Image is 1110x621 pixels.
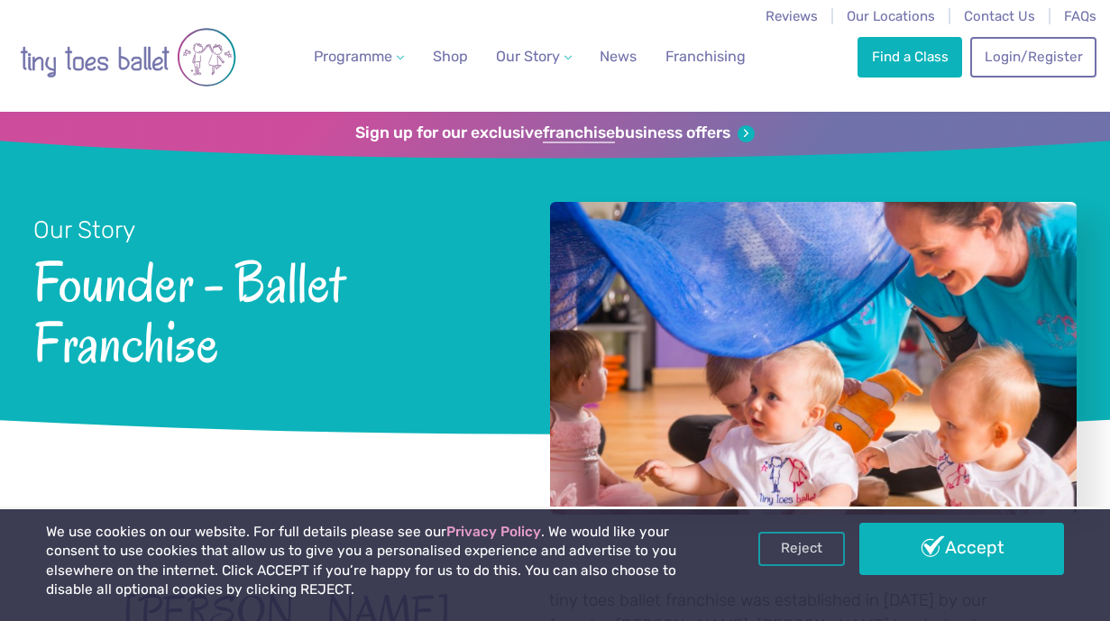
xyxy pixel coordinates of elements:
span: Programme [314,48,392,65]
img: tiny toes ballet [20,12,236,103]
span: Founder - Ballet Franchise [33,246,503,373]
a: Shop [426,39,475,75]
a: Reject [758,532,845,566]
small: Our Story [33,215,135,244]
a: Sign up for our exclusivefranchisebusiness offers [355,123,755,143]
a: Programme [307,39,411,75]
a: FAQs [1064,8,1096,24]
span: Our Story [496,48,560,65]
strong: franchise [543,123,615,143]
span: Franchising [665,48,746,65]
span: News [600,48,637,65]
a: Accept [859,523,1064,575]
span: Shop [433,48,468,65]
a: Reviews [766,8,818,24]
a: Our Story [489,39,579,75]
a: Contact Us [964,8,1035,24]
a: Privacy Policy [446,524,541,540]
p: We use cookies on our website. For full details please see our . We would like your consent to us... [46,523,708,600]
a: News [592,39,644,75]
a: Our Locations [847,8,935,24]
a: Login/Register [970,37,1096,77]
a: Franchising [658,39,753,75]
a: Find a Class [858,37,962,77]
